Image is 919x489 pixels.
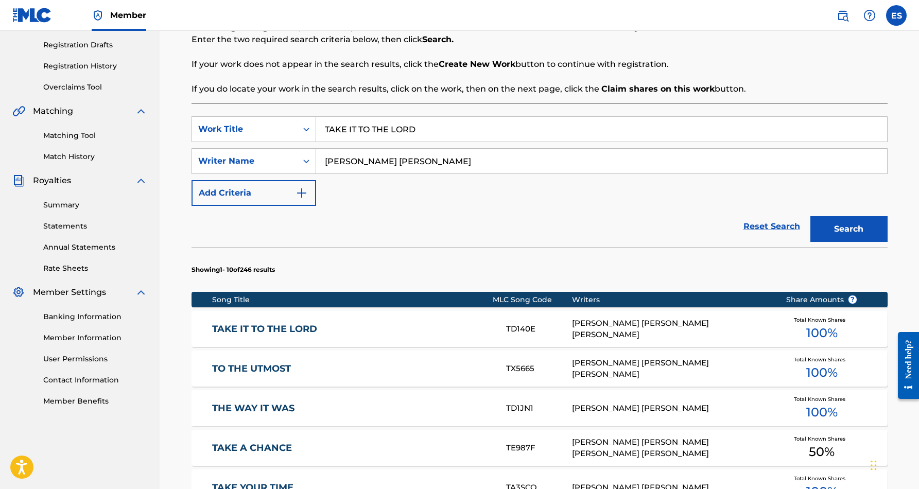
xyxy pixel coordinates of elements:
span: Matching [33,105,73,117]
a: Rate Sheets [43,263,147,274]
a: Public Search [833,5,853,26]
span: Royalties [33,174,71,187]
img: MLC Logo [12,8,52,23]
img: Royalties [12,174,25,187]
div: [PERSON_NAME] [PERSON_NAME] [PERSON_NAME] [572,318,770,341]
div: Work Title [198,123,291,135]
p: Enter the two required search criteria below, then click [192,33,888,46]
a: Match History [43,151,147,162]
img: expand [135,286,147,299]
form: Search Form [192,116,888,247]
div: [PERSON_NAME] [PERSON_NAME] [PERSON_NAME] [572,357,770,380]
strong: Search. [422,34,454,44]
div: Song Title [212,294,493,305]
span: 100 % [806,403,838,422]
div: [PERSON_NAME] [PERSON_NAME] [PERSON_NAME] [PERSON_NAME] [572,436,770,460]
button: Add Criteria [192,180,316,206]
a: Annual Statements [43,242,147,253]
a: Summary [43,200,147,211]
img: Top Rightsholder [92,9,104,22]
iframe: Resource Center [890,323,919,408]
div: TE987F [506,442,572,454]
div: User Menu [886,5,907,26]
a: TAKE A CHANCE [212,442,492,454]
div: TX5665 [506,363,572,375]
a: User Permissions [43,354,147,364]
p: If your work does not appear in the search results, click the button to continue with registration. [192,58,888,71]
a: Banking Information [43,311,147,322]
div: [PERSON_NAME] [PERSON_NAME] [572,403,770,414]
img: expand [135,174,147,187]
div: Help [859,5,880,26]
span: Share Amounts [786,294,857,305]
div: Drag [871,450,877,481]
div: TD1JN1 [506,403,572,414]
span: Member [110,9,146,21]
div: Writer Name [198,155,291,167]
strong: Create New Work [439,59,515,69]
div: Writers [572,294,770,305]
iframe: Chat Widget [868,440,919,489]
span: Total Known Shares [794,395,849,403]
p: If you do locate your work in the search results, click on the work, then on the next page, click... [192,83,888,95]
a: Contact Information [43,375,147,386]
div: MLC Song Code [493,294,572,305]
p: Showing 1 - 10 of 246 results [192,265,275,274]
span: 100 % [806,363,838,382]
a: Overclaims Tool [43,82,147,93]
span: Total Known Shares [794,316,849,324]
a: Statements [43,221,147,232]
img: 9d2ae6d4665cec9f34b9.svg [296,187,308,199]
span: Total Known Shares [794,356,849,363]
a: THE WAY IT WAS [212,403,492,414]
img: Member Settings [12,286,25,299]
a: TAKE IT TO THE LORD [212,323,492,335]
a: TO THE UTMOST [212,363,492,375]
a: Member Benefits [43,396,147,407]
strong: Claim shares on this work [601,84,715,94]
img: search [837,9,849,22]
span: Total Known Shares [794,435,849,443]
img: expand [135,105,147,117]
a: Registration History [43,61,147,72]
span: 100 % [806,324,838,342]
img: help [863,9,876,22]
span: Total Known Shares [794,475,849,482]
span: 50 % [809,443,835,461]
span: ? [848,295,857,304]
a: Registration Drafts [43,40,147,50]
div: TD140E [506,323,572,335]
button: Search [810,216,888,242]
a: Reset Search [738,215,805,238]
a: Member Information [43,333,147,343]
a: Matching Tool [43,130,147,141]
span: Member Settings [33,286,106,299]
img: Matching [12,105,25,117]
